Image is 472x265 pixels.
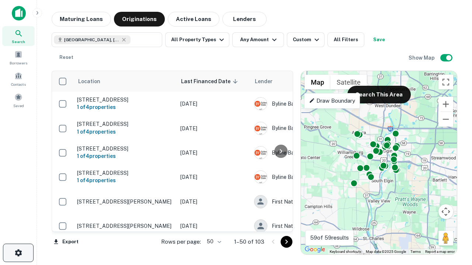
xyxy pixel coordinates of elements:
[254,171,267,183] img: picture
[254,219,365,233] div: First Nations Bank
[254,98,267,110] img: picture
[310,233,349,242] p: 59 of 59 results
[254,122,267,135] img: picture
[180,222,247,230] p: [DATE]
[204,236,222,247] div: 50
[12,6,26,21] img: capitalize-icon.png
[330,75,367,89] button: Show satellite imagery
[409,54,436,62] h6: Show Map
[180,100,247,108] p: [DATE]
[165,32,229,47] button: All Property Types
[254,170,365,184] div: Byline Bank
[2,47,35,67] a: Borrowers
[303,245,327,254] img: Google
[55,50,78,65] button: Reset
[12,39,25,45] span: Search
[222,12,267,26] button: Lenders
[303,245,327,254] a: Open this area in Google Maps (opens a new window)
[254,97,365,110] div: Byline Bank
[438,112,453,127] button: Zoom out
[77,152,173,160] h6: 1 of 4 properties
[77,198,173,205] p: [STREET_ADDRESS][PERSON_NAME]
[366,250,406,254] span: Map data ©2025 Google
[255,77,273,86] span: Lender
[181,77,240,86] span: Last Financed Date
[330,249,361,254] button: Keyboard shortcuts
[78,77,110,86] span: Location
[52,12,111,26] button: Maturing Loans
[11,81,26,87] span: Contacts
[2,90,35,110] a: Saved
[254,146,365,159] div: Byline Bank
[114,12,165,26] button: Originations
[180,173,247,181] p: [DATE]
[254,195,365,208] div: First Nations Bank
[2,26,35,46] a: Search
[301,71,457,254] div: 0 0
[77,103,173,111] h6: 1 of 4 properties
[168,12,219,26] button: Active Loans
[10,60,27,66] span: Borrowers
[254,146,267,159] img: picture
[281,236,292,248] button: Go to next page
[425,250,455,254] a: Report a map error
[305,75,330,89] button: Show street map
[234,237,264,246] p: 1–50 of 103
[347,86,411,103] button: Search This Area
[180,149,247,157] p: [DATE]
[367,32,391,47] button: Save your search to get updates of matches that match your search criteria.
[13,103,24,109] span: Saved
[180,124,247,132] p: [DATE]
[2,69,35,89] a: Contacts
[177,71,250,92] th: Last Financed Date
[161,237,201,246] p: Rows per page:
[73,71,177,92] th: Location
[77,96,173,103] p: [STREET_ADDRESS]
[77,176,173,184] h6: 1 of 4 properties
[180,198,247,206] p: [DATE]
[77,121,173,127] p: [STREET_ADDRESS]
[77,170,173,176] p: [STREET_ADDRESS]
[250,71,368,92] th: Lender
[410,250,421,254] a: Terms (opens in new tab)
[438,75,453,89] button: Toggle fullscreen view
[77,223,173,229] p: [STREET_ADDRESS][PERSON_NAME]
[438,231,453,245] button: Drag Pegman onto the map to open Street View
[435,183,472,218] iframe: Chat Widget
[309,96,355,105] p: Draw Boundary
[64,36,119,43] span: [GEOGRAPHIC_DATA], [GEOGRAPHIC_DATA]
[293,35,321,44] div: Custom
[327,32,364,47] button: All Filters
[77,145,173,152] p: [STREET_ADDRESS]
[438,97,453,112] button: Zoom in
[52,236,80,247] button: Export
[232,32,284,47] button: Any Amount
[287,32,324,47] button: Custom
[254,122,365,135] div: Byline Bank
[77,128,173,136] h6: 1 of 4 properties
